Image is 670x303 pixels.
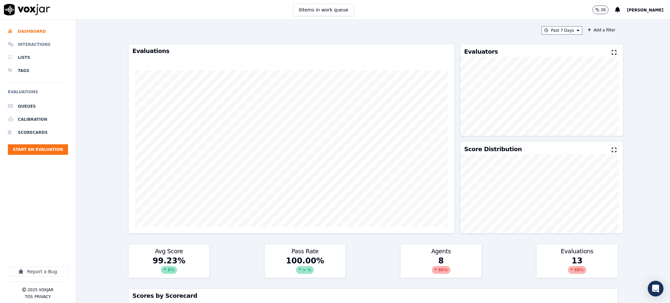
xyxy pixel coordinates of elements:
[8,38,68,51] a: Interactions
[601,7,606,12] p: 26
[293,4,354,16] button: 0items in work queue
[8,100,68,113] a: Queues
[4,4,50,15] img: voxjar logo
[432,266,450,274] div: 80 %
[8,25,68,38] a: Dashboard
[265,256,345,278] div: 100.00 %
[27,287,53,293] p: 2025 Voxjar
[8,88,68,100] h6: Evaluations
[129,256,209,278] div: 99.23 %
[8,126,68,139] a: Scorecards
[34,294,51,299] button: Privacy
[585,26,618,34] button: Add a filter
[627,6,670,14] button: [PERSON_NAME]
[464,49,498,55] h3: Evaluators
[592,6,615,14] button: 26
[132,248,205,254] h3: Avg Score
[568,266,587,274] div: 88 %
[8,267,68,276] button: Report a Bug
[464,146,522,152] h3: Score Distribution
[541,26,582,35] button: Past 7 Days
[8,113,68,126] a: Calibration
[8,51,68,64] a: Lists
[404,248,477,254] h3: Agents
[592,6,608,14] button: 26
[25,294,33,299] button: TOS
[540,248,613,254] h3: Evaluations
[161,266,177,274] div: 8 %
[537,256,617,278] div: 13
[132,48,450,54] h3: Evaluations
[296,266,314,274] div: ∞ %
[132,293,614,299] h3: Scores by Scorecard
[627,8,663,12] span: [PERSON_NAME]
[8,144,68,155] button: Start an Evaluation
[648,281,663,296] div: Open Intercom Messenger
[400,256,481,278] div: 8
[8,64,68,77] a: Tags
[269,248,342,254] h3: Pass Rate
